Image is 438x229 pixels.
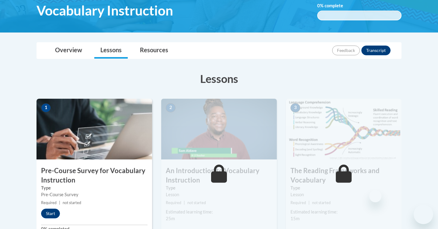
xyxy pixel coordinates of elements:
span: | [59,200,60,205]
a: Overview [49,43,88,59]
h3: Pre-Course Survey for Vocabulary Instruction [36,166,152,185]
button: Start [41,209,60,218]
span: Required [41,200,57,205]
span: Vocabulary Instruction [36,2,173,19]
h3: An Introduction to Vocabulary Instruction [161,166,277,185]
span: | [308,200,310,205]
span: 3 [290,103,300,112]
span: 1 [41,103,51,112]
button: Feedback [332,46,360,55]
div: Pre-Course Survey [41,191,148,198]
a: Lessons [94,43,128,59]
label: Type [290,185,397,191]
label: Type [41,185,148,191]
img: Course Image [161,99,277,159]
button: Transcript [361,46,391,55]
div: Estimated learning time: [166,209,272,215]
span: 2 [166,103,176,112]
span: | [184,200,185,205]
iframe: Close message [369,190,381,202]
a: Resources [134,43,174,59]
h3: Lessons [36,71,401,86]
span: 0 [317,3,320,8]
span: 15m [290,216,300,221]
div: Lesson [290,191,397,198]
iframe: Button to launch messaging window [414,205,433,224]
span: not started [187,200,206,205]
img: Course Image [286,99,401,159]
img: Course Image [36,99,152,159]
label: % complete [317,2,352,9]
label: Type [166,185,272,191]
span: not started [63,200,81,205]
div: Estimated learning time: [290,209,397,215]
span: Required [166,200,181,205]
span: 25m [166,216,175,221]
span: Required [290,200,306,205]
span: not started [312,200,331,205]
h3: The Reading Frameworks and Vocabulary [286,166,401,185]
div: Lesson [166,191,272,198]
